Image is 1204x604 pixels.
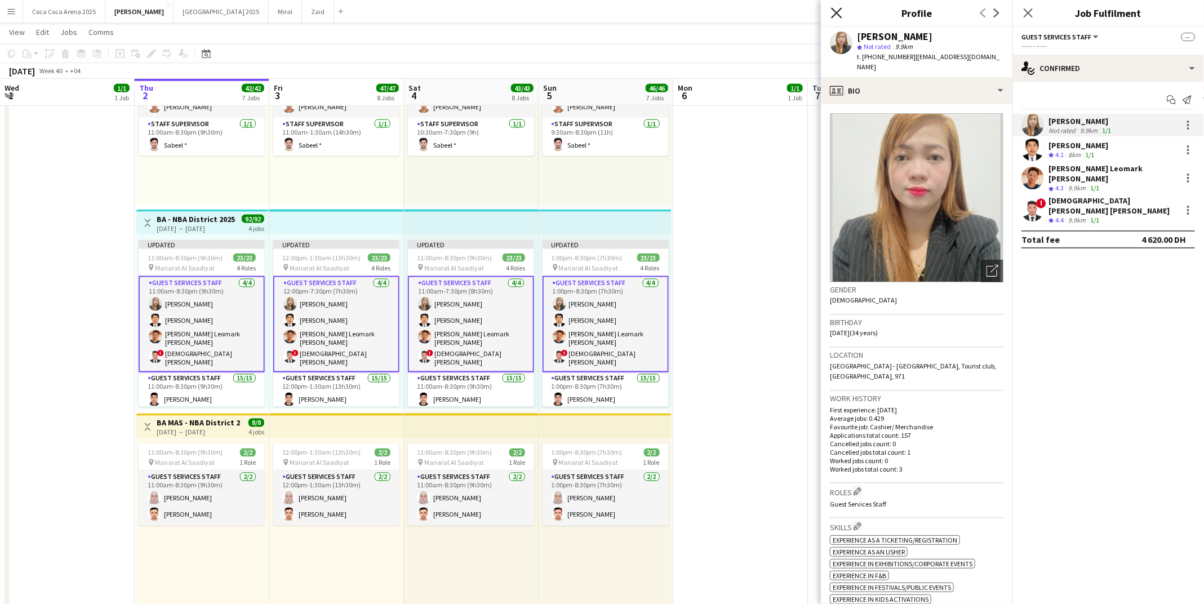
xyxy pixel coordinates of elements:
app-card-role: Guest Services Staff2/21:00pm-8:30pm (7h30m)[PERSON_NAME][PERSON_NAME] [543,471,669,526]
span: Manarat Al Saadiyat [155,264,215,272]
div: Updated [139,240,265,249]
span: Thu [139,83,153,93]
app-card-role: Staff Supervisor1/111:00am-1:30am (14h30m)Sabeel * [273,118,399,156]
span: 7 [811,89,825,102]
button: Coca Coca Arena 2025 [23,1,105,23]
span: | [EMAIL_ADDRESS][DOMAIN_NAME] [857,52,999,71]
app-job-card: 11:00am-8:30pm (9h30m)2/2 Manarat Al Saadiyat1 RoleGuest Services Staff2/211:00am-8:30pm (9h30m)[... [408,444,534,526]
button: [PERSON_NAME] [105,1,174,23]
div: [DATE] → [DATE] [157,428,241,437]
div: 11:00am-8:30pm (9h30m)2/2 Manarat Al Saadiyat1 RoleGuest Services Staff2/211:00am-8:30pm (9h30m)[... [139,444,265,526]
span: 4.3 [1055,184,1064,192]
span: 42/42 [242,84,264,92]
p: Worked jobs count: 0 [830,456,1003,465]
span: 23/23 [503,254,525,262]
div: 1 Job [114,94,129,102]
span: 4 Roles [641,264,660,272]
span: Manarat Al Saadiyat [424,459,484,467]
span: 11:00am-8:30pm (9h30m) [417,254,492,262]
span: ! [1036,198,1046,208]
div: Updated1:00pm-8:30pm (7h30m)23/23 Manarat Al Saadiyat4 RolesGuest Services Staff4/41:00pm-8:30pm ... [543,240,669,407]
div: 9.9km [1066,184,1088,193]
div: Confirmed [1012,55,1204,82]
span: 2 [137,89,153,102]
span: 2/2 [240,448,256,457]
span: 1/1 [787,84,803,92]
span: 11:00am-8:30pm (9h30m) [148,448,223,457]
app-card-role: Staff Supervisor1/111:00am-8:30pm (9h30m)Sabeel * [139,118,265,156]
span: 4.4 [1055,216,1064,224]
span: 2/2 [644,448,660,457]
div: 9.9km [1066,216,1088,225]
app-skills-label: 1/1 [1090,216,1099,224]
span: 5 [541,89,557,102]
span: 4 Roles [237,264,256,272]
span: 4 Roles [371,264,390,272]
app-card-role: Guest Services Staff2/212:00pm-1:30am (13h30m)[PERSON_NAME][PERSON_NAME] [273,471,399,526]
div: [PERSON_NAME] [1048,116,1113,126]
p: Cancelled jobs total count: 1 [830,448,1003,456]
app-job-card: Updated11:00am-8:30pm (9h30m)23/23 Manarat Al Saadiyat4 RolesGuest Services Staff4/411:00am-7:30p... [408,240,534,407]
div: 8 Jobs [377,94,398,102]
span: 1 Role [509,459,525,467]
div: Updated [273,240,399,249]
span: 43/43 [511,84,534,92]
div: 9.9km [1078,126,1100,135]
a: Jobs [56,25,82,39]
span: [DEMOGRAPHIC_DATA] [830,296,897,304]
h3: BA MAS - NBA District 2025 [157,418,241,428]
span: Jobs [60,27,77,37]
span: 3 [272,89,283,102]
app-card-role: Guest Services Staff4/411:00am-8:30pm (9h30m)[PERSON_NAME][PERSON_NAME][PERSON_NAME] Leomark [PER... [139,276,265,372]
div: [DATE] [9,65,35,77]
app-card-role: Staff Supervisor1/19:30am-8:30pm (11h)Sabeel * [543,118,669,156]
p: Cancelled jobs count: 0 [830,439,1003,448]
h3: Roles [830,486,1003,498]
div: Total fee [1021,234,1060,245]
h3: Location [830,350,1003,360]
span: [DATE] (34 years) [830,328,878,337]
h3: Gender [830,285,1003,295]
div: Open photos pop-in [981,260,1003,282]
span: Wed [5,83,19,93]
span: Manarat Al Saadiyat [155,459,215,467]
app-job-card: 1:00pm-8:30pm (7h30m)2/2 Manarat Al Saadiyat1 RoleGuest Services Staff2/21:00pm-8:30pm (7h30m)[PE... [543,444,669,526]
span: 11:00am-8:30pm (9h30m) [148,254,223,262]
p: Favourite job: Cashier/ Merchandise [830,423,1003,431]
span: 12:00pm-1:30am (13h30m) (Sat) [282,254,368,262]
div: 4 jobs [248,223,264,233]
p: First experience: [DATE] [830,406,1003,414]
div: 8 Jobs [512,94,533,102]
span: 1 Role [643,459,660,467]
div: 4 jobs [248,427,264,437]
div: [DEMOGRAPHIC_DATA][PERSON_NAME] [PERSON_NAME] [1048,196,1177,216]
span: 2/2 [375,448,390,457]
app-job-card: Updated12:00pm-1:30am (13h30m) (Sat)23/23 Manarat Al Saadiyat4 RolesGuest Services Staff4/412:00p... [273,240,399,407]
span: Experience as an Usher [833,548,905,556]
span: Experience in F&B [833,571,886,580]
div: [PERSON_NAME] Leomark [PERSON_NAME] [1048,163,1177,184]
span: Mon [678,83,692,93]
span: 11:00am-8:30pm (9h30m) [417,448,492,457]
span: Fri [274,83,283,93]
span: Sat [408,83,421,93]
span: 1/1 [114,84,130,92]
app-job-card: 12:00pm-1:30am (13h30m) (Sat)2/2 Manarat Al Saadiyat1 RoleGuest Services Staff2/212:00pm-1:30am (... [273,444,399,526]
span: ! [292,350,299,357]
div: 7 Jobs [242,94,264,102]
span: 1 [3,89,19,102]
span: 6 [676,89,692,102]
span: 9.9km [893,42,915,51]
div: Not rated [1048,126,1078,135]
span: 8/8 [248,419,264,427]
span: 1 Role [374,459,390,467]
span: Manarat Al Saadiyat [424,264,484,272]
span: Manarat Al Saadiyat [290,264,349,272]
app-skills-label: 1/1 [1090,184,1099,192]
span: ! [426,350,433,357]
a: Edit [32,25,54,39]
